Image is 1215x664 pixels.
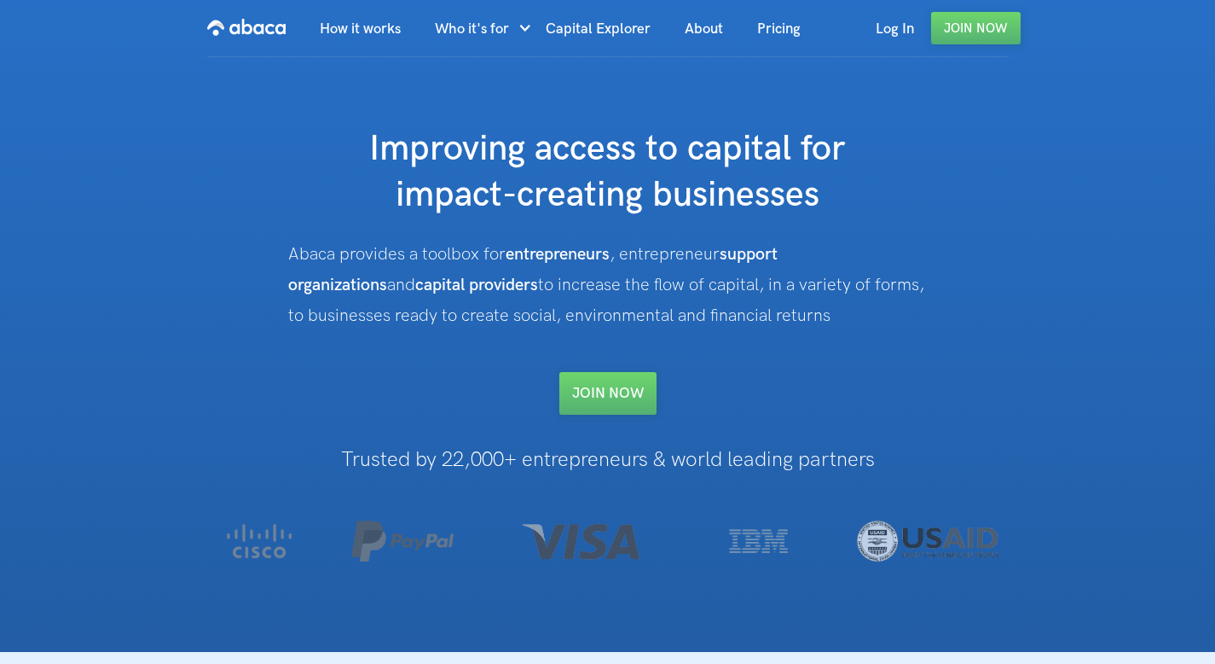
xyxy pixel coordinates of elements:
a: Join Now [931,12,1021,44]
div: Abaca provides a toolbox for , entrepreneur and to increase the flow of capital, in a variety of ... [288,239,928,331]
a: Join NOW [559,372,657,415]
h1: Trusted by 22,000+ entrepreneurs & world leading partners [182,449,1033,471]
strong: capital providers [415,275,538,295]
h1: Improving access to capital for impact-creating businesses [267,126,949,218]
img: Abaca logo [207,14,286,41]
strong: entrepreneurs [506,244,610,265]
